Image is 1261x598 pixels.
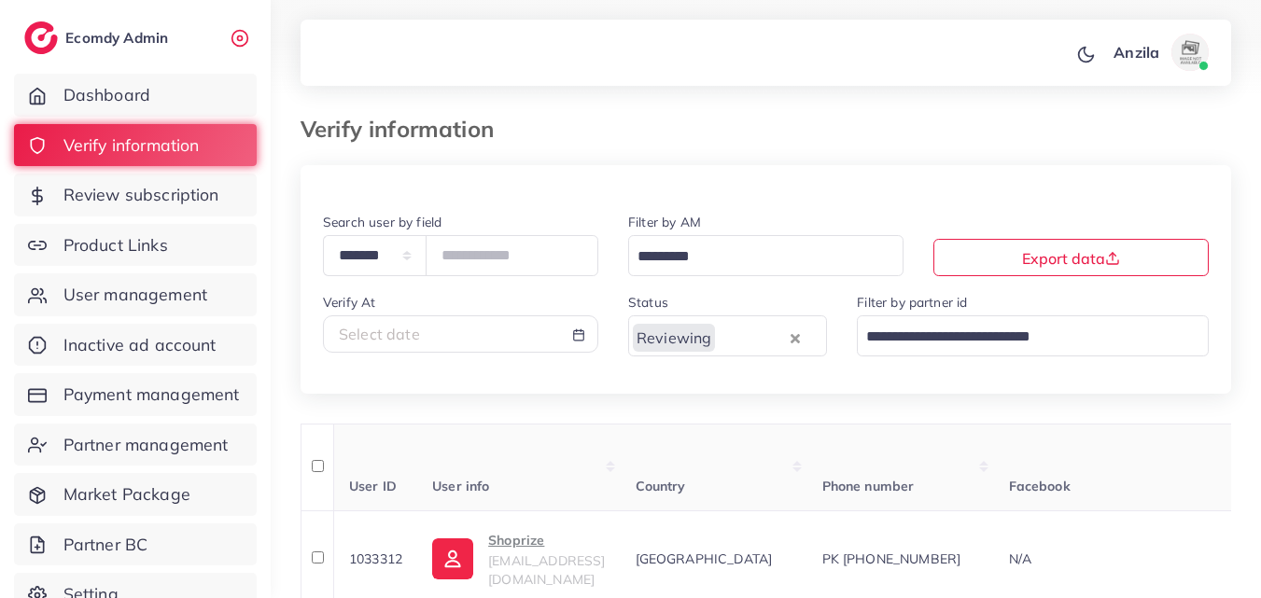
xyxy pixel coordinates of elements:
span: Select date [339,325,420,343]
label: Status [628,293,668,312]
span: Partner BC [63,533,148,557]
a: Shoprize[EMAIL_ADDRESS][DOMAIN_NAME] [432,529,605,590]
span: Market Package [63,482,190,507]
a: Payment management [14,373,257,416]
h3: Verify information [301,116,509,143]
p: Anzila [1114,41,1159,63]
span: Facebook [1009,478,1071,494]
span: User management [63,283,207,307]
span: [EMAIL_ADDRESS][DOMAIN_NAME] [488,552,605,588]
a: Inactive ad account [14,324,257,367]
a: Partner BC [14,523,257,566]
a: Verify information [14,124,257,167]
span: Reviewing [633,324,715,352]
span: PK [PHONE_NUMBER] [822,550,961,567]
span: [GEOGRAPHIC_DATA] [636,550,773,567]
span: Country [636,478,686,494]
label: Search user by field [323,213,441,231]
a: Dashboard [14,74,257,117]
label: Filter by partner id [857,293,967,312]
span: User ID [349,478,397,494]
h2: Ecomdy Admin [65,29,173,47]
label: Filter by AM [628,213,701,231]
span: Dashboard [63,83,150,107]
input: Search for option [717,323,786,352]
img: logo [24,21,58,54]
span: User info [432,478,489,494]
a: Review subscription [14,174,257,216]
button: Clear Selected [791,327,800,348]
input: Search for option [860,323,1184,352]
a: Product Links [14,224,257,267]
span: Export data [1022,249,1120,268]
span: Product Links [63,233,168,257]
span: Phone number [822,478,915,494]
div: Search for option [628,235,904,275]
div: Search for option [628,315,827,355]
span: Verify information [63,133,200,158]
div: Search for option [857,315,1209,355]
span: 1033312 [349,550,402,567]
img: ic-user-info.36bf1079.svg [432,538,473,579]
span: N/A [1009,550,1031,567]
a: User management [14,273,257,316]
a: Partner management [14,424,257,466]
span: Review subscription [63,183,219,207]
label: Verify At [323,293,375,312]
span: Payment management [63,382,240,407]
a: logoEcomdy Admin [24,21,173,54]
a: Market Package [14,473,257,516]
a: Anzilaavatar [1103,34,1216,71]
button: Export data [933,239,1209,276]
input: Search for option [631,243,879,271]
span: Inactive ad account [63,333,217,357]
span: Partner management [63,433,229,457]
img: avatar [1171,34,1209,71]
p: Shoprize [488,529,605,551]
